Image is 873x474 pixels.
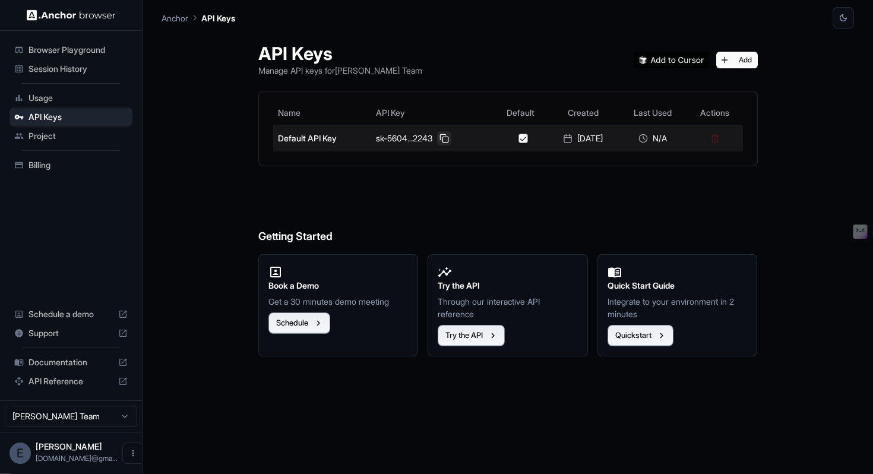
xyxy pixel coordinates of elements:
nav: breadcrumb [162,11,235,24]
div: [DATE] [552,132,614,144]
span: Documentation [29,356,113,368]
img: Add anchorbrowser MCP server to Cursor [634,52,709,68]
div: E [10,443,31,464]
div: Billing [10,156,132,175]
span: Browser Playground [29,44,128,56]
p: Through our interactive API reference [438,295,578,320]
th: API Key [371,101,494,125]
button: Add [716,52,758,68]
span: Elizabeth S [36,441,102,451]
button: Open menu [122,443,144,464]
div: Schedule a demo [10,305,132,324]
p: Get a 30 minutes demo meeting [268,295,409,308]
p: Anchor [162,12,188,24]
span: API Keys [29,111,128,123]
h2: Try the API [438,279,578,292]
th: Last Used [619,101,687,125]
h2: Quick Start Guide [608,279,748,292]
span: Project [29,130,128,142]
div: sk-5604...2243 [376,131,489,146]
h2: Book a Demo [268,279,409,292]
p: Manage API keys for [PERSON_NAME] Team [258,64,422,77]
div: N/A [624,132,682,144]
td: Default API Key [273,125,372,151]
th: Default [494,101,548,125]
p: API Keys [201,12,235,24]
h6: Getting Started [258,181,758,245]
div: Support [10,324,132,343]
div: Project [10,127,132,146]
button: Quickstart [608,325,673,346]
p: Integrate to your environment in 2 minutes [608,295,748,320]
button: Schedule [268,312,330,334]
div: API Keys [10,108,132,127]
span: Billing [29,159,128,171]
div: Browser Playground [10,40,132,59]
span: Schedule a demo [29,308,113,320]
span: Usage [29,92,128,104]
span: Session History [29,63,128,75]
span: esinc.info@gmail.com [36,454,118,463]
th: Actions [687,101,743,125]
div: Session History [10,59,132,78]
div: API Reference [10,372,132,391]
span: Support [29,327,113,339]
th: Created [548,101,619,125]
div: Documentation [10,353,132,372]
th: Name [273,101,372,125]
h1: API Keys [258,43,422,64]
button: Try the API [438,325,505,346]
img: Anchor Logo [27,10,116,21]
div: Usage [10,89,132,108]
span: API Reference [29,375,113,387]
button: Copy API key [437,131,451,146]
